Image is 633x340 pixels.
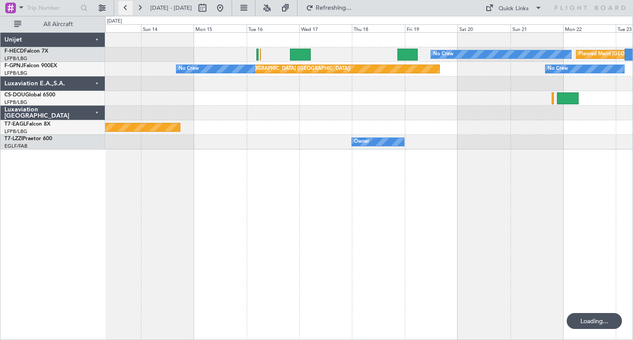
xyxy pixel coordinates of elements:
div: Mon 22 [563,24,616,32]
div: Loading... [567,313,622,329]
div: Sat 20 [458,24,510,32]
a: LFPB/LBG [4,128,27,135]
button: All Aircraft [10,17,96,31]
div: Mon 15 [194,24,246,32]
button: Refreshing... [302,1,355,15]
span: T7-LZZI [4,136,23,141]
div: Sat 13 [88,24,141,32]
div: Planned Maint [GEOGRAPHIC_DATA] ([GEOGRAPHIC_DATA]) [211,62,351,76]
a: LFPB/LBG [4,70,27,76]
span: [DATE] - [DATE] [150,4,192,12]
a: F-GPNJFalcon 900EX [4,63,57,69]
a: T7-EAGLFalcon 8X [4,122,50,127]
div: No Crew [179,62,199,76]
a: CS-DOUGlobal 6500 [4,92,55,98]
a: LFPB/LBG [4,99,27,106]
div: Fri 19 [405,24,458,32]
span: All Aircraft [23,21,93,27]
div: [DATE] [107,18,122,25]
div: Sun 14 [141,24,194,32]
input: Trip Number [27,1,78,15]
div: Sun 21 [511,24,563,32]
div: No Crew [548,62,568,76]
a: F-HECDFalcon 7X [4,49,48,54]
div: Wed 17 [299,24,352,32]
span: Refreshing... [315,5,352,11]
a: T7-LZZIPraetor 600 [4,136,52,141]
div: Quick Links [499,4,529,13]
div: Thu 18 [352,24,404,32]
button: Quick Links [481,1,546,15]
a: EGLF/FAB [4,143,27,149]
span: T7-EAGL [4,122,26,127]
span: F-HECD [4,49,24,54]
span: CS-DOU [4,92,25,98]
div: No Crew [433,48,454,61]
span: F-GPNJ [4,63,23,69]
div: Tue 16 [247,24,299,32]
a: LFPB/LBG [4,55,27,62]
div: Owner [354,135,369,149]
